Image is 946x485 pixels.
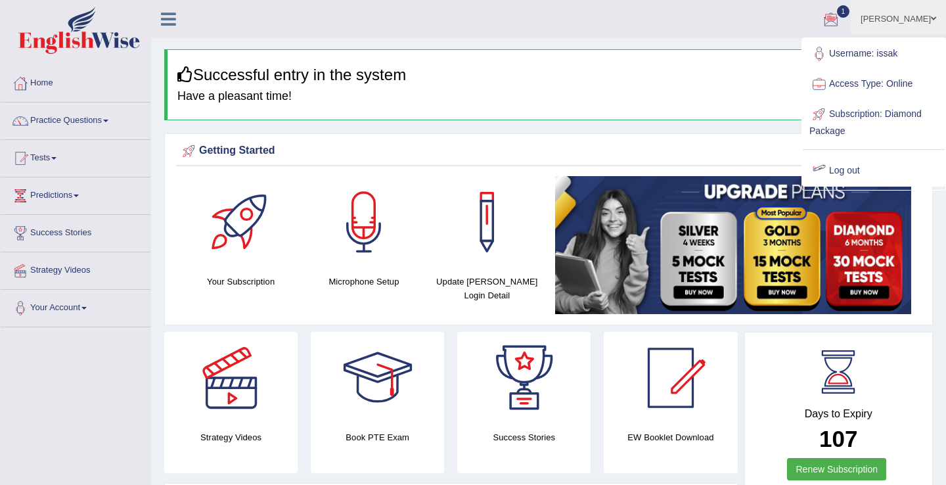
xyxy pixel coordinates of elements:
span: 1 [837,5,850,18]
a: Tests [1,140,150,173]
h4: Microphone Setup [309,275,418,289]
a: Access Type: Online [803,69,945,99]
a: Strategy Videos [1,252,150,285]
img: small5.jpg [555,176,911,314]
h4: Book PTE Exam [311,430,444,444]
div: Getting Started [179,141,918,161]
h4: Days to Expiry [759,408,918,420]
a: Home [1,65,150,98]
h4: Success Stories [457,430,591,444]
a: Username: issak [803,39,945,69]
h4: Update [PERSON_NAME] Login Detail [432,275,542,302]
a: Subscription: Diamond Package [803,99,945,143]
a: Practice Questions [1,103,150,135]
h3: Successful entry in the system [177,66,922,83]
a: Renew Subscription [787,458,886,480]
h4: EW Booklet Download [604,430,737,444]
b: 107 [819,426,857,451]
h4: Strategy Videos [164,430,298,444]
a: Predictions [1,177,150,210]
h4: Your Subscription [186,275,296,289]
a: Your Account [1,290,150,323]
h4: Have a pleasant time! [177,90,922,103]
a: Log out [803,156,945,186]
a: Success Stories [1,215,150,248]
